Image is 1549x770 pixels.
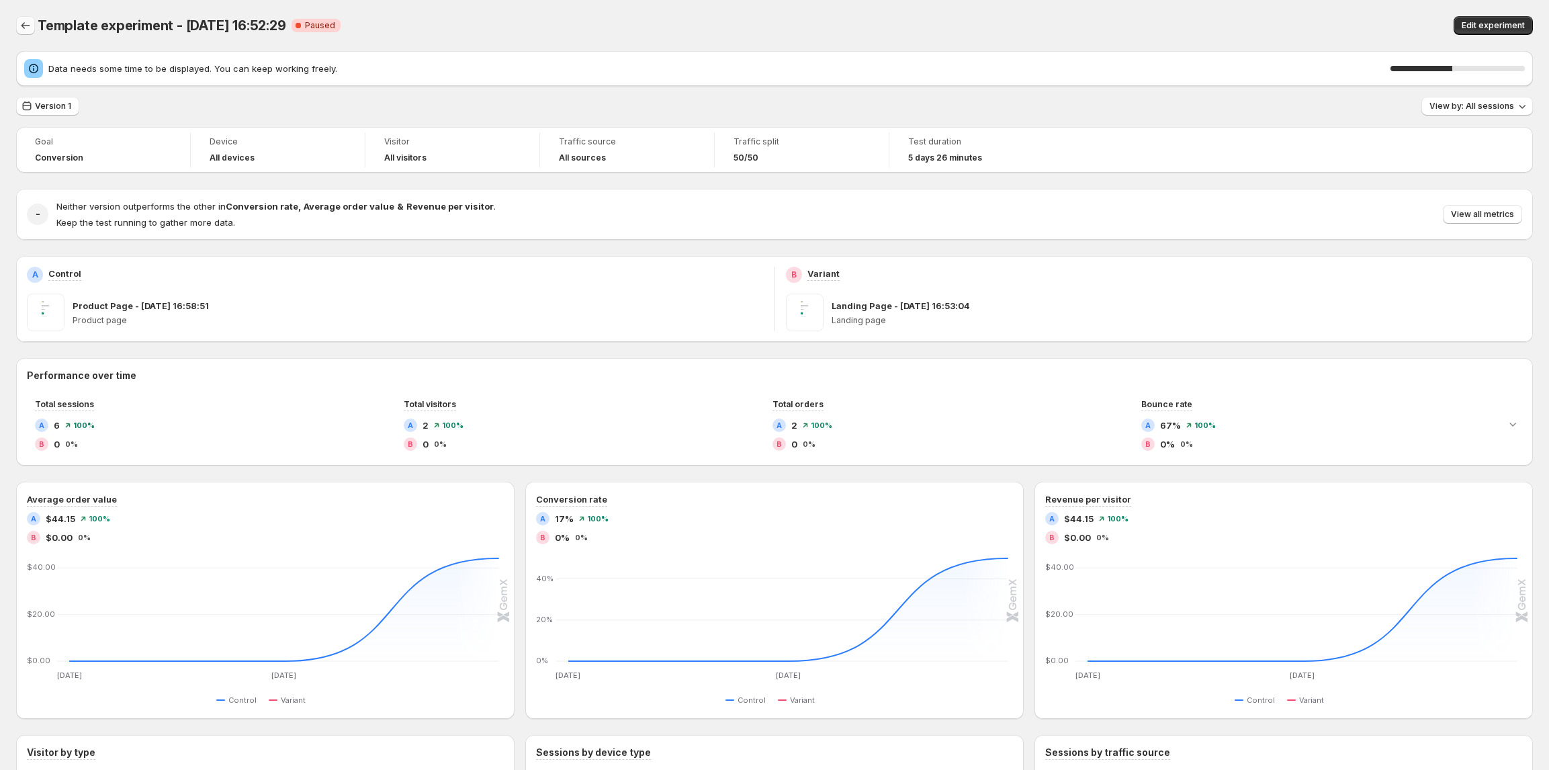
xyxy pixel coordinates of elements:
[397,201,404,212] strong: &
[16,97,79,116] button: Version 1
[1045,493,1131,506] h3: Revenue per visitor
[434,440,447,448] span: 0%
[1180,440,1193,448] span: 0%
[772,399,824,409] span: Total orders
[281,695,306,705] span: Variant
[1194,421,1216,429] span: 100%
[777,421,782,429] h2: A
[408,421,413,429] h2: A
[35,399,94,409] span: Total sessions
[791,269,797,280] h2: B
[777,440,782,448] h2: B
[298,201,301,212] strong: ,
[210,135,346,165] a: DeviceAll devices
[908,136,1045,147] span: Test duration
[536,656,548,665] text: 0%
[1160,419,1181,432] span: 67%
[226,201,298,212] strong: Conversion rate
[791,419,797,432] span: 2
[384,153,427,163] h4: All visitors
[555,531,570,544] span: 0%
[228,695,257,705] span: Control
[304,201,394,212] strong: Average order value
[1299,695,1324,705] span: Variant
[1287,692,1329,708] button: Variant
[408,440,413,448] h2: B
[556,671,580,680] text: [DATE]
[35,101,71,112] span: Version 1
[776,671,801,680] text: [DATE]
[734,135,870,165] a: Traffic split50/50
[1064,512,1094,525] span: $44.15
[442,421,463,429] span: 100%
[559,135,695,165] a: Traffic sourceAll sources
[31,515,36,523] h2: A
[778,692,820,708] button: Variant
[32,269,38,280] h2: A
[39,440,44,448] h2: B
[423,419,429,432] span: 2
[790,695,815,705] span: Variant
[536,746,651,759] h3: Sessions by device type
[559,153,606,163] h4: All sources
[559,136,695,147] span: Traffic source
[35,135,171,165] a: GoalConversion
[1290,671,1315,680] text: [DATE]
[27,369,1522,382] h2: Performance over time
[832,315,1523,326] p: Landing page
[734,153,758,163] span: 50/50
[908,153,982,163] span: 5 days 26 minutes
[1429,101,1514,112] span: View by: All sessions
[1503,415,1522,433] button: Expand chart
[1045,609,1073,619] text: $20.00
[216,692,262,708] button: Control
[73,421,95,429] span: 100%
[1107,515,1128,523] span: 100%
[73,299,209,312] p: Product Page - [DATE] 16:58:51
[269,692,311,708] button: Variant
[811,421,832,429] span: 100%
[54,437,60,451] span: 0
[27,493,117,506] h3: Average order value
[27,656,50,665] text: $0.00
[1462,20,1525,31] span: Edit experiment
[536,493,607,506] h3: Conversion rate
[1421,97,1533,116] button: View by: All sessions
[35,153,83,163] span: Conversion
[57,671,82,680] text: [DATE]
[31,533,36,542] h2: B
[1145,421,1151,429] h2: A
[1049,533,1055,542] h2: B
[384,136,521,147] span: Visitor
[1443,205,1522,224] button: View all metrics
[1075,671,1100,680] text: [DATE]
[1454,16,1533,35] button: Edit experiment
[807,267,840,280] p: Variant
[27,746,95,759] h3: Visitor by type
[832,299,970,312] p: Landing Page - [DATE] 16:53:04
[73,315,764,326] p: Product page
[56,201,496,212] span: Neither version outperforms the other in .
[27,294,64,331] img: Product Page - Aug 1, 16:58:51
[27,609,55,619] text: $20.00
[305,20,335,31] span: Paused
[210,136,346,147] span: Device
[536,574,554,583] text: 40%
[46,531,73,544] span: $0.00
[384,135,521,165] a: VisitorAll visitors
[536,615,553,624] text: 20%
[791,437,797,451] span: 0
[1045,656,1069,665] text: $0.00
[54,419,60,432] span: 6
[35,136,171,147] span: Goal
[48,62,1390,75] span: Data needs some time to be displayed. You can keep working freely.
[1235,692,1280,708] button: Control
[908,135,1045,165] a: Test duration5 days 26 minutes
[65,440,78,448] span: 0%
[89,515,110,523] span: 100%
[1049,515,1055,523] h2: A
[540,533,545,542] h2: B
[725,692,771,708] button: Control
[1160,437,1175,451] span: 0%
[803,440,815,448] span: 0%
